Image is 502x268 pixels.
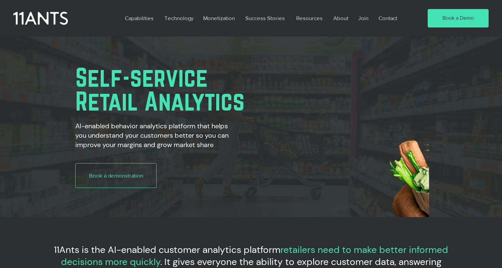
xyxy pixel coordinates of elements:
p: About [330,10,352,26]
a: Contact [373,10,403,26]
p: Technology [161,10,197,26]
a: Join [353,10,373,26]
span: retailers need to make better informed decisions more quickly [61,244,448,268]
a: Capabilities [120,10,159,26]
p: Capabilities [121,10,157,26]
a: Book a demonstration [75,163,157,188]
span: Book a demonstration [89,172,143,180]
a: Technology [159,10,198,26]
p: Resources [293,10,326,26]
span: Book a Demo [442,14,474,22]
p: Success Stories [242,10,288,26]
a: Success Stories [240,10,291,26]
h2: AI-enabled behavior analytics platform that helps you understand your customers better so you can... [75,121,230,149]
p: Join [355,10,372,26]
nav: Site [120,10,408,26]
p: Contact [375,10,401,26]
a: Monetization [198,10,240,26]
a: Book a Demo [428,9,489,28]
span: 11Ants is the AI-enabled customer analytics platform [54,244,280,256]
p: Monetization [200,10,238,26]
span: Self-service [75,63,208,91]
span: Retail Analytics [75,87,245,115]
a: About [328,10,353,26]
a: Resources [291,10,328,26]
